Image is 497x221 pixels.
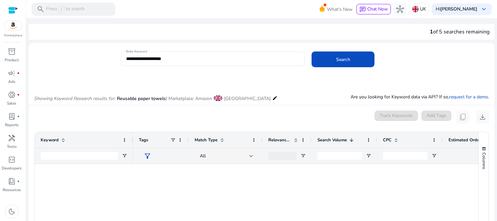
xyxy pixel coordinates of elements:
i: Showing Keyword Research results for: [34,95,115,102]
mat-label: Enter Keyword [126,49,147,54]
span: campaign [8,69,16,77]
span: Relevance Score [268,137,291,143]
p: Sales [7,100,16,106]
span: code_blocks [8,156,16,164]
span: [GEOGRAPHIC_DATA] [224,95,271,102]
b: [PERSON_NAME] [440,6,477,12]
input: Keyword Filter Input [41,152,118,160]
span: donut_small [8,91,16,99]
span: fiber_manual_record [17,72,20,74]
button: Open Filter Menu [431,153,437,158]
span: Keyword [41,137,59,143]
span: fiber_manual_record [17,93,20,96]
span: hub [396,5,404,13]
span: 1 [430,28,433,35]
a: request for a demo [449,94,488,100]
p: Hi [436,7,477,11]
button: Open Filter Menu [122,153,127,158]
span: handyman [8,134,16,142]
span: fiber_manual_record [17,115,20,118]
span: inventory_2 [8,48,16,55]
p: UK [420,3,426,15]
p: Resources [3,187,21,193]
span: / [59,6,65,13]
span: Reusable paper towels [117,95,166,102]
img: amazon.svg [4,21,22,30]
span: Chat Now [367,6,388,12]
span: Search Volume [317,137,347,143]
input: Search Volume Filter Input [317,152,362,160]
p: Tools [7,144,17,150]
p: Ads [8,79,15,85]
button: download [476,110,489,124]
span: filter_alt [143,152,151,160]
span: search [37,5,45,13]
p: Reports [5,122,19,128]
span: All [200,153,206,159]
p: Marketplace [4,33,22,38]
button: Open Filter Menu [300,153,306,158]
span: keyboard_arrow_down [480,5,488,13]
span: Search [336,56,350,63]
span: lab_profile [8,112,16,120]
span: Columns [481,152,487,169]
span: Tags [139,137,148,143]
div: of 5 searches remaining [430,28,489,36]
button: Search [312,51,374,67]
span: chat [359,6,366,13]
span: | Marketplace: Amazon [166,95,212,102]
p: Product [5,57,19,63]
p: Developers [2,165,22,171]
span: Estimated Orders/Month [449,137,488,143]
button: Open Filter Menu [366,153,371,158]
input: CPC Filter Input [383,152,428,160]
span: fiber_manual_record [17,180,20,183]
p: Press to search [46,6,85,13]
span: What's New [327,4,353,15]
button: hub [393,3,407,16]
p: Are you looking for Keyword data via API? If so, . [351,93,489,100]
span: Match Type [195,137,218,143]
span: CPC [383,137,392,143]
mat-icon: edit [272,94,277,102]
img: uk.svg [412,6,419,12]
span: download [479,113,487,121]
span: dark_mode [8,208,16,215]
button: chatChat Now [356,4,391,14]
span: book_4 [8,177,16,185]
